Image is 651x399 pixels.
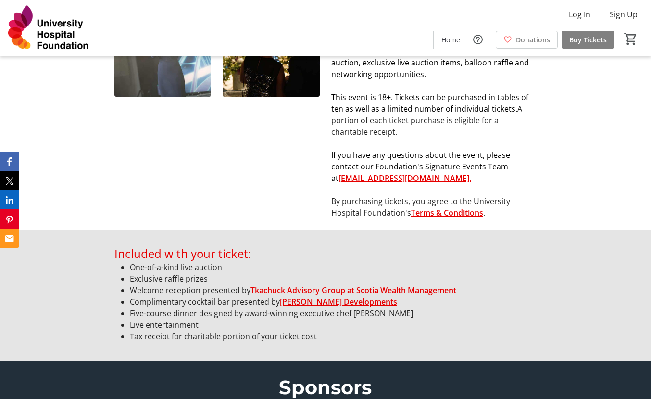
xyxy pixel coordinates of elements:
[250,285,456,296] a: Tkachuck Advisory Group at Scotia Wealth Management
[441,35,460,45] span: Home
[331,92,528,114] span: This event is 18+. Tickets can be purchased in tables of ten as well as a limited number of indiv...
[280,296,397,307] a: [PERSON_NAME] Developments
[602,7,645,22] button: Sign Up
[130,273,537,284] li: Exclusive raffle prizes
[130,319,537,331] li: Live entertainment
[114,245,251,261] span: Included with your ticket:
[130,331,537,342] li: Tax receipt for charitable portion of your ticket cost
[130,284,537,296] li: Welcome reception presented by
[331,150,510,183] span: If you have any questions about the event, please contact our Foundation's Signature Events Team at
[279,375,372,399] span: Sponsors
[130,296,537,308] li: Complimentary cocktail bar presented by
[468,30,488,49] button: Help
[561,7,598,22] button: Log In
[562,31,614,49] a: Buy Tickets
[331,195,537,219] p: By purchasing tickets, you agree to the University Hospital Foundation's .
[338,173,471,183] a: [EMAIL_ADDRESS][DOMAIN_NAME].
[6,4,91,52] img: University Hospital Foundation's Logo
[610,9,638,20] span: Sign Up
[569,35,607,45] span: Buy Tickets
[516,35,550,45] span: Donations
[434,31,468,49] a: Home
[411,207,483,218] a: Terms & Conditions
[331,91,537,138] p: A portion of each ticket purchase is eligible for a charitable receipt.
[569,9,590,20] span: Log In
[130,308,537,319] li: Five-course dinner designed by award-winning executive chef [PERSON_NAME]
[130,261,537,273] li: One-of-a-kind live auction
[496,31,558,49] a: Donations
[622,30,639,48] button: Cart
